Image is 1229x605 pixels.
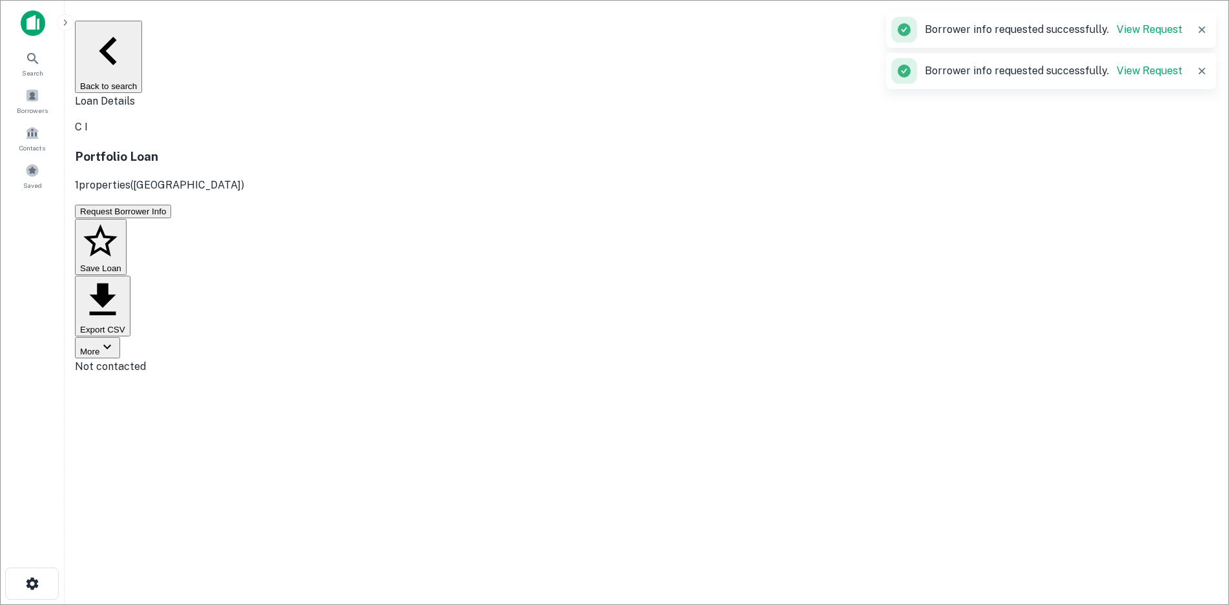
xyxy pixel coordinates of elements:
a: Search [4,46,61,81]
a: View Request [1117,23,1183,36]
a: View Request [1117,65,1183,77]
span: Loan Details [75,95,135,107]
button: Save Loan [75,219,127,276]
a: Borrowers [4,83,61,118]
a: Contacts [4,121,61,156]
button: Export CSV [75,276,130,336]
span: Saved [23,180,42,190]
iframe: Chat Widget [1164,502,1229,564]
p: Borrower info requested successfully. [925,22,1183,37]
h3: Portfolio Loan [75,147,1219,165]
div: Not contacted [75,359,1219,374]
button: More [75,337,120,358]
span: Search [22,68,43,78]
span: Contacts [19,143,45,153]
p: Borrower info requested successfully. [925,63,1183,79]
a: Saved [4,158,61,193]
button: Request Borrower Info [75,205,171,218]
p: 1 properties ([GEOGRAPHIC_DATA]) [75,178,1219,193]
p: C I [75,119,1219,135]
span: Borrowers [17,105,48,116]
button: Back to search [75,21,142,93]
img: capitalize-icon.png [21,10,45,36]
